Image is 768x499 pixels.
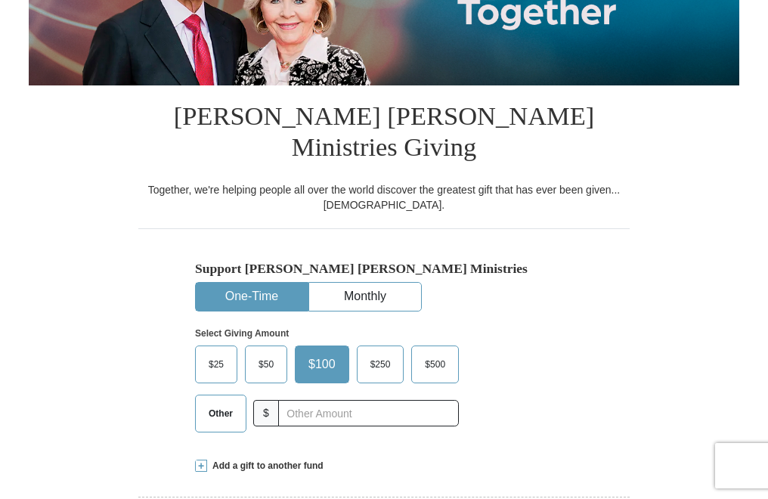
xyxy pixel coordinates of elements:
span: Add a gift to another fund [207,460,324,473]
span: Other [201,402,240,425]
h1: [PERSON_NAME] [PERSON_NAME] Ministries Giving [138,85,630,182]
span: $500 [417,353,453,376]
span: $ [253,400,279,426]
h5: Support [PERSON_NAME] [PERSON_NAME] Ministries [195,261,573,277]
span: $100 [301,353,343,376]
span: $50 [251,353,281,376]
input: Other Amount [278,400,459,426]
span: $25 [201,353,231,376]
div: Together, we're helping people all over the world discover the greatest gift that has ever been g... [138,182,630,212]
button: Monthly [309,283,421,311]
span: $250 [363,353,398,376]
strong: Select Giving Amount [195,328,289,339]
button: One-Time [196,283,308,311]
